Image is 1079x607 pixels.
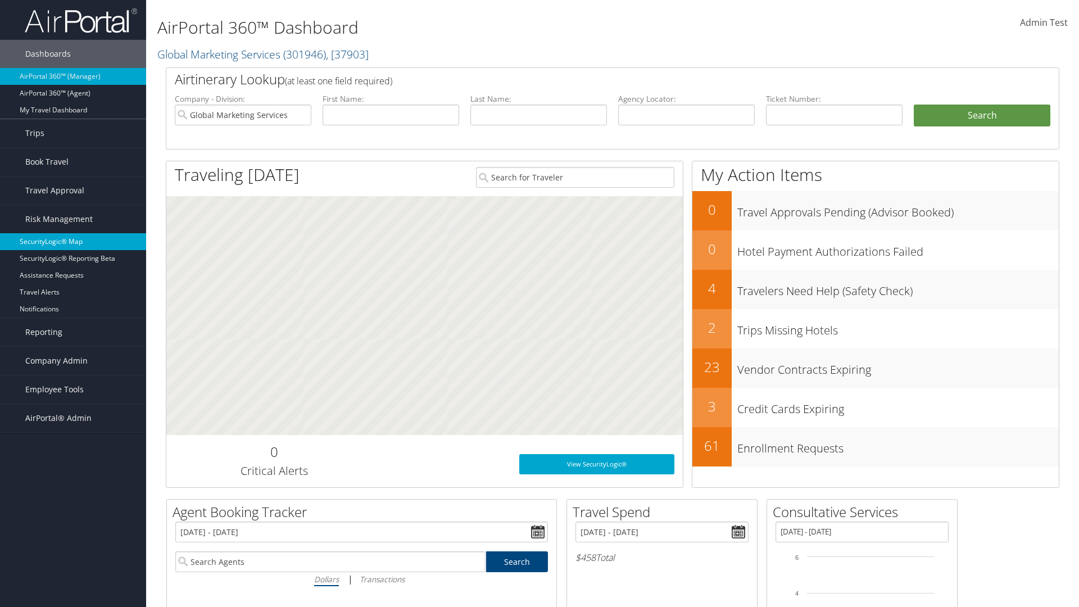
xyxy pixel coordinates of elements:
h2: 0 [692,239,732,259]
h1: Traveling [DATE] [175,163,300,187]
h2: Consultative Services [773,502,957,522]
h2: 3 [692,397,732,416]
img: airportal-logo.png [25,7,137,34]
span: Risk Management [25,205,93,233]
input: Search for Traveler [476,167,674,188]
span: Dashboards [25,40,71,68]
span: Reporting [25,318,62,346]
a: View SecurityLogic® [519,454,674,474]
h3: Trips Missing Hotels [737,317,1059,338]
label: Agency Locator: [618,93,755,105]
button: Search [914,105,1050,127]
h2: 4 [692,279,732,298]
label: Last Name: [470,93,607,105]
span: (at least one field required) [285,75,392,87]
h2: Travel Spend [573,502,757,522]
h1: My Action Items [692,163,1059,187]
h6: Total [575,551,749,564]
span: ( 301946 ) [283,47,326,62]
h2: 2 [692,318,732,337]
tspan: 6 [795,554,799,561]
a: Search [486,551,548,572]
a: Global Marketing Services [157,47,369,62]
a: 61Enrollment Requests [692,427,1059,466]
div: | [175,572,548,586]
span: AirPortal® Admin [25,404,92,432]
a: 4Travelers Need Help (Safety Check) [692,270,1059,309]
label: Company - Division: [175,93,311,105]
span: Employee Tools [25,375,84,404]
span: Company Admin [25,347,88,375]
a: 0Travel Approvals Pending (Advisor Booked) [692,191,1059,230]
i: Dollars [314,574,339,585]
a: 2Trips Missing Hotels [692,309,1059,348]
h3: Travel Approvals Pending (Advisor Booked) [737,199,1059,220]
span: Trips [25,119,44,147]
h3: Vendor Contracts Expiring [737,356,1059,378]
h3: Critical Alerts [175,463,373,479]
span: $458 [575,551,596,564]
span: Travel Approval [25,176,84,205]
a: 0Hotel Payment Authorizations Failed [692,230,1059,270]
h2: 23 [692,357,732,377]
a: 23Vendor Contracts Expiring [692,348,1059,388]
h2: 0 [175,442,373,461]
h3: Enrollment Requests [737,435,1059,456]
h3: Hotel Payment Authorizations Failed [737,238,1059,260]
tspan: 4 [795,590,799,597]
h2: 0 [692,200,732,219]
a: Admin Test [1020,6,1068,40]
input: Search Agents [175,551,486,572]
label: First Name: [323,93,459,105]
h2: 61 [692,436,732,455]
a: 3Credit Cards Expiring [692,388,1059,427]
h3: Credit Cards Expiring [737,396,1059,417]
label: Ticket Number: [766,93,903,105]
span: , [ 37903 ] [326,47,369,62]
span: Admin Test [1020,16,1068,29]
i: Transactions [360,574,405,585]
h2: Airtinerary Lookup [175,70,976,89]
h2: Agent Booking Tracker [173,502,556,522]
h1: AirPortal 360™ Dashboard [157,16,764,39]
h3: Travelers Need Help (Safety Check) [737,278,1059,299]
span: Book Travel [25,148,69,176]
